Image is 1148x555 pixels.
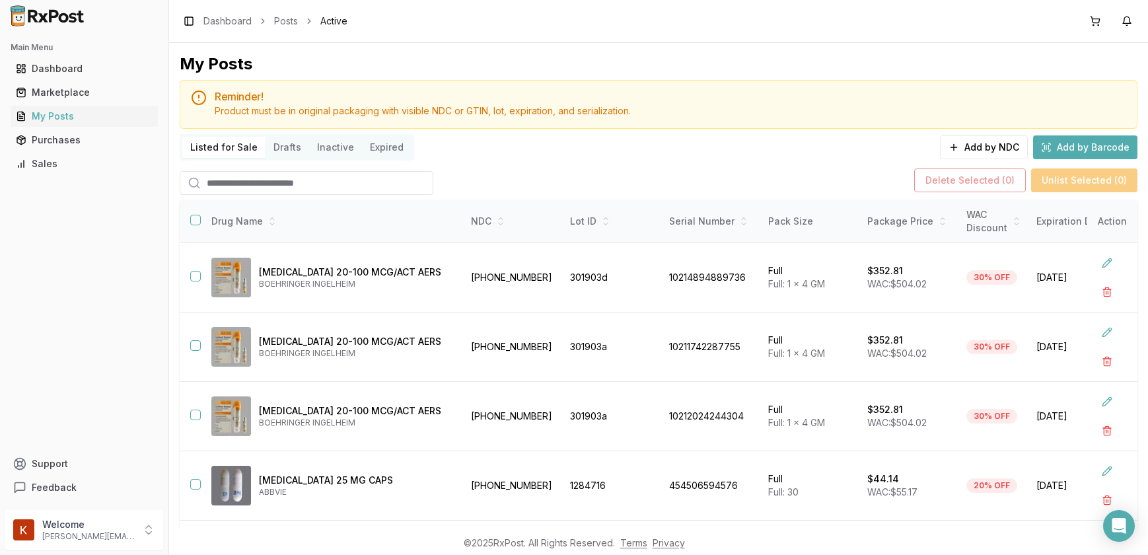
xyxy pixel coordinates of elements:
img: Combivent Respimat 20-100 MCG/ACT AERS [211,258,251,297]
a: Terms [620,537,647,548]
div: Serial Number [669,215,752,228]
td: Full [760,382,859,451]
h2: Main Menu [11,42,158,53]
th: Pack Size [760,200,859,243]
button: Delete [1095,280,1119,304]
button: Drafts [266,137,309,158]
span: WAC: $504.02 [867,348,927,359]
div: Marketplace [16,86,153,99]
img: Gengraf 25 MG CAPS [211,466,251,505]
td: Full [760,451,859,521]
div: Lot ID [570,215,653,228]
td: [PHONE_NUMBER] [463,313,562,382]
p: $44.14 [867,472,899,486]
nav: breadcrumb [203,15,347,28]
div: NDC [471,215,554,228]
div: My Posts [180,54,252,75]
button: Edit [1095,390,1119,414]
button: Purchases [5,129,163,151]
p: $352.81 [867,403,903,416]
p: [PERSON_NAME][EMAIL_ADDRESS][DOMAIN_NAME] [42,531,134,542]
td: 1284716 [562,451,661,521]
span: [DATE] [1036,340,1120,353]
a: My Posts [11,104,158,128]
span: WAC: $55.17 [867,486,917,498]
a: Dashboard [11,57,158,81]
p: Welcome [42,518,134,531]
button: Feedback [5,476,163,499]
td: 301903d [562,243,661,313]
button: Expired [362,137,412,158]
p: ABBVIE [259,487,452,498]
button: Marketplace [5,82,163,103]
a: Posts [274,15,298,28]
div: 30% OFF [966,340,1017,354]
div: Purchases [16,133,153,147]
button: Inactive [309,137,362,158]
p: $352.81 [867,264,903,277]
div: Package Price [867,215,951,228]
span: [DATE] [1036,271,1120,284]
p: BOEHRINGER INGELHEIM [259,348,452,359]
td: 10211742287755 [661,313,760,382]
button: Delete [1095,350,1119,373]
div: Drug Name [211,215,452,228]
button: Add by NDC [940,135,1028,159]
a: Privacy [653,537,685,548]
div: 30% OFF [966,409,1017,424]
img: Combivent Respimat 20-100 MCG/ACT AERS [211,327,251,367]
button: Listed for Sale [182,137,266,158]
div: My Posts [16,110,153,123]
th: Action [1087,200,1137,243]
button: Support [5,452,163,476]
td: 301903a [562,382,661,451]
h5: Reminder! [215,91,1126,102]
button: My Posts [5,106,163,127]
span: WAC: $504.02 [867,417,927,428]
button: Edit [1095,459,1119,483]
button: Sales [5,153,163,174]
p: [MEDICAL_DATA] 20-100 MCG/ACT AERS [259,335,452,348]
button: Delete [1095,419,1119,443]
img: Combivent Respimat 20-100 MCG/ACT AERS [211,396,251,436]
div: 30% OFF [966,270,1017,285]
p: [MEDICAL_DATA] 25 MG CAPS [259,474,452,487]
button: Edit [1095,320,1119,344]
p: BOEHRINGER INGELHEIM [259,418,452,428]
a: Dashboard [203,15,252,28]
div: Expiration Date [1036,215,1120,228]
td: [PHONE_NUMBER] [463,451,562,521]
button: Add by Barcode [1033,135,1137,159]
div: Dashboard [16,62,153,75]
p: $352.81 [867,334,903,347]
td: [PHONE_NUMBER] [463,382,562,451]
p: [MEDICAL_DATA] 20-100 MCG/ACT AERS [259,266,452,279]
div: 20% OFF [966,478,1017,493]
td: 454506594576 [661,451,760,521]
span: Full: 30 [768,486,799,498]
div: Sales [16,157,153,170]
td: 10212024244304 [661,382,760,451]
button: Delete [1095,488,1119,512]
td: 301903a [562,313,661,382]
span: Active [320,15,347,28]
button: Dashboard [5,58,163,79]
div: Open Intercom Messenger [1103,510,1135,542]
td: Full [760,313,859,382]
div: Product must be in original packaging with visible NDC or GTIN, lot, expiration, and serialization. [215,104,1126,118]
span: [DATE] [1036,479,1120,492]
span: Full: 1 x 4 GM [768,348,825,359]
span: Full: 1 x 4 GM [768,417,825,428]
button: Edit [1095,251,1119,275]
a: Marketplace [11,81,158,104]
span: [DATE] [1036,410,1120,423]
a: Sales [11,152,158,176]
td: Full [760,243,859,313]
div: WAC Discount [966,208,1021,235]
a: Purchases [11,128,158,152]
span: Feedback [32,481,77,494]
td: [PHONE_NUMBER] [463,243,562,313]
p: [MEDICAL_DATA] 20-100 MCG/ACT AERS [259,404,452,418]
span: WAC: $504.02 [867,278,927,289]
td: 10214894889736 [661,243,760,313]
